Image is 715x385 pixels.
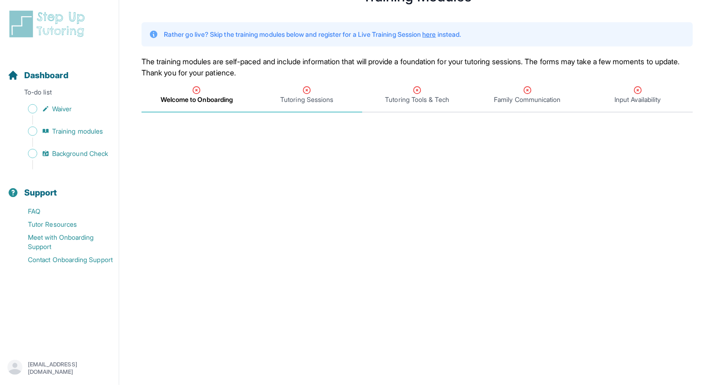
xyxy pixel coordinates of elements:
[7,9,90,39] img: logo
[7,69,68,82] a: Dashboard
[7,147,119,160] a: Background Check
[7,218,119,231] a: Tutor Resources
[4,88,115,101] p: To-do list
[52,127,103,136] span: Training modules
[7,360,111,377] button: [EMAIL_ADDRESS][DOMAIN_NAME]
[422,30,436,38] a: here
[24,69,68,82] span: Dashboard
[24,186,57,199] span: Support
[494,95,560,104] span: Family Communication
[385,95,449,104] span: Tutoring Tools & Tech
[161,95,233,104] span: Welcome to Onboarding
[614,95,661,104] span: Input Availability
[142,56,693,78] p: The training modules are self-paced and include information that will provide a foundation for yo...
[7,253,119,266] a: Contact Onboarding Support
[52,149,108,158] span: Background Check
[7,125,119,138] a: Training modules
[4,54,115,86] button: Dashboard
[142,78,693,113] nav: Tabs
[164,30,461,39] p: Rather go live? Skip the training modules below and register for a Live Training Session instead.
[7,231,119,253] a: Meet with Onboarding Support
[7,102,119,115] a: Waiver
[280,95,333,104] span: Tutoring Sessions
[7,205,119,218] a: FAQ
[4,171,115,203] button: Support
[52,104,72,114] span: Waiver
[28,361,111,376] p: [EMAIL_ADDRESS][DOMAIN_NAME]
